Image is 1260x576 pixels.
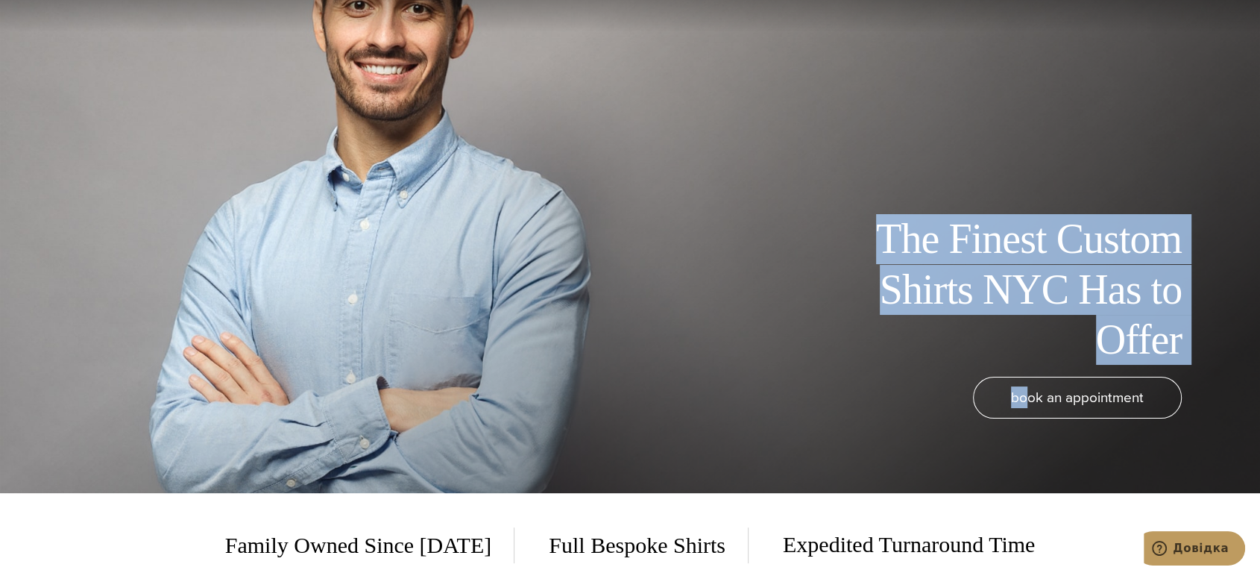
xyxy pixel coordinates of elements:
a: book an appointment [973,377,1182,419]
span: book an appointment [1011,386,1144,408]
span: Family Owned Since [DATE] [225,528,514,563]
iframe: Відкрити віджет, в якому ви зможете звернутися до одного з наших агентів [1144,531,1245,569]
h1: The Finest Custom Shirts NYC Has to Offer [846,214,1182,365]
span: Full Bespoke Shirts [526,528,749,563]
span: Expedited Turnaround Time [760,527,1035,563]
